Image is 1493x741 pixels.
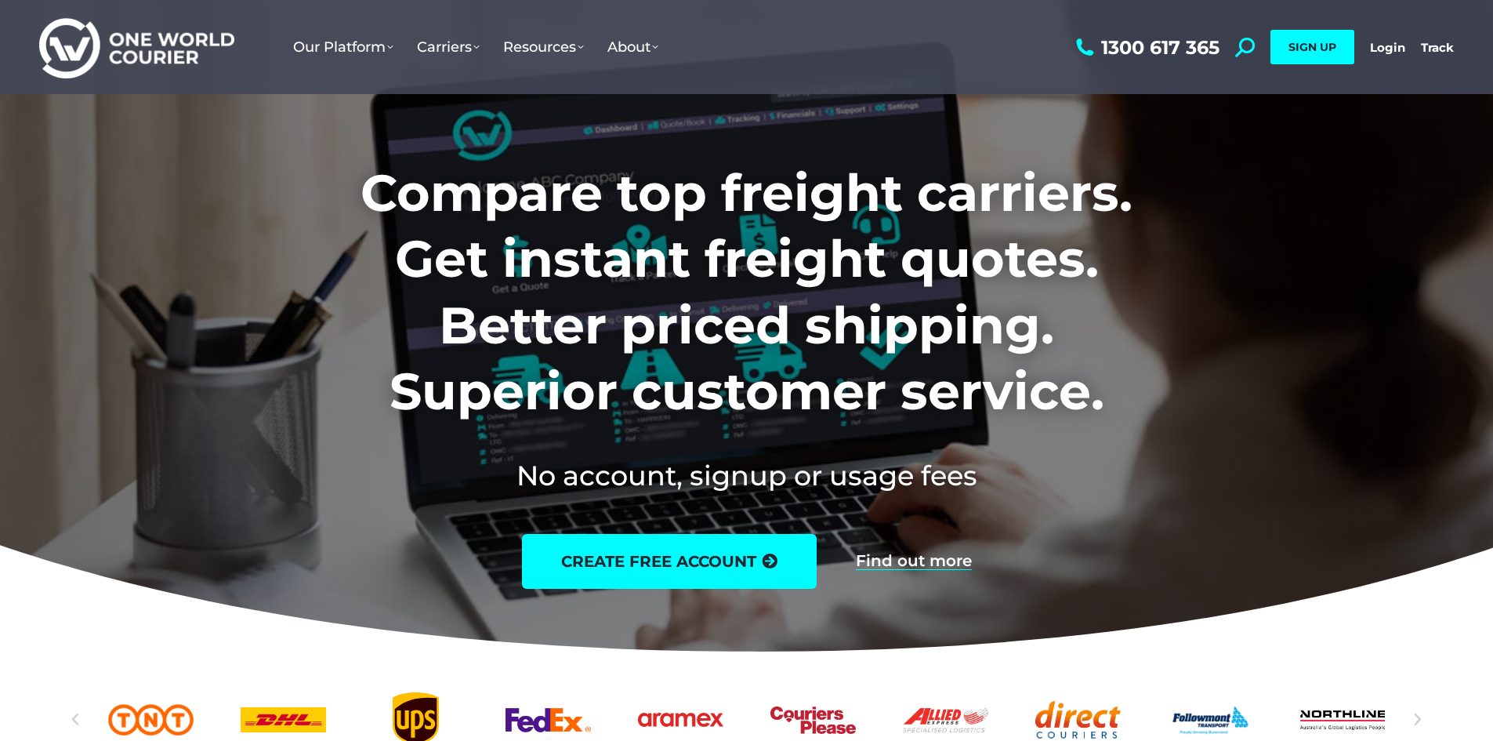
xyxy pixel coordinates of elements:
span: Our Platform [293,38,393,56]
a: Resources [491,23,596,71]
span: SIGN UP [1288,40,1336,54]
a: Find out more [856,553,972,570]
a: Our Platform [281,23,405,71]
span: Resources [503,38,584,56]
h1: Compare top freight carriers. Get instant freight quotes. Better priced shipping. Superior custom... [257,160,1236,425]
a: Track [1421,40,1454,55]
span: Carriers [417,38,480,56]
span: About [607,38,658,56]
a: 1300 617 365 [1072,38,1219,57]
a: Carriers [405,23,491,71]
a: About [596,23,670,71]
a: Login [1370,40,1405,55]
a: create free account [522,534,817,589]
h2: No account, signup or usage fees [257,456,1236,495]
img: One World Courier [39,16,234,79]
a: SIGN UP [1270,30,1354,64]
